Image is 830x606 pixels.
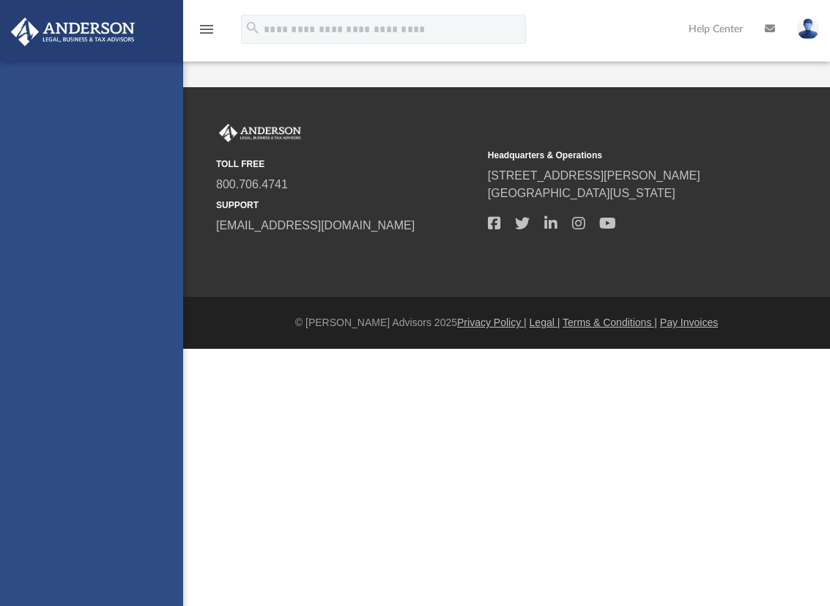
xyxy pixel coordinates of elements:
[563,317,657,328] a: Terms & Conditions |
[660,317,718,328] a: Pay Invoices
[216,199,478,212] small: SUPPORT
[488,169,700,182] a: [STREET_ADDRESS][PERSON_NAME]
[216,158,478,171] small: TOLL FREE
[216,178,288,191] a: 800.706.4741
[198,28,215,38] a: menu
[488,149,749,162] small: Headquarters & Operations
[7,18,139,46] img: Anderson Advisors Platinum Portal
[530,317,560,328] a: Legal |
[216,124,304,143] img: Anderson Advisors Platinum Portal
[183,315,830,330] div: © [PERSON_NAME] Advisors 2025
[797,18,819,40] img: User Pic
[216,219,415,232] a: [EMAIL_ADDRESS][DOMAIN_NAME]
[457,317,527,328] a: Privacy Policy |
[488,187,675,199] a: [GEOGRAPHIC_DATA][US_STATE]
[198,21,215,38] i: menu
[245,20,261,36] i: search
